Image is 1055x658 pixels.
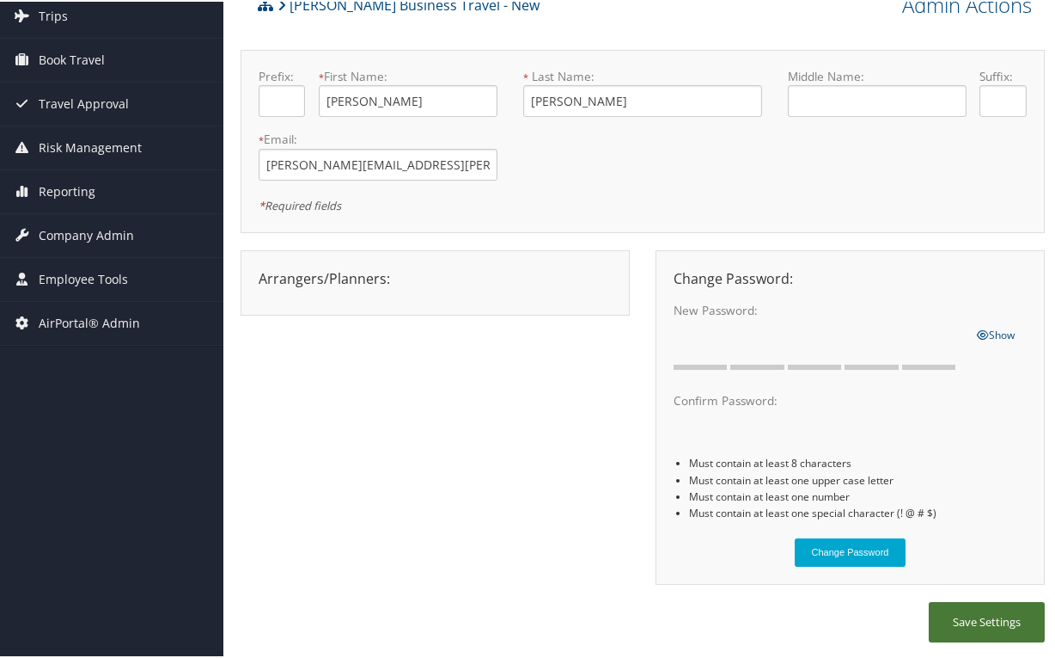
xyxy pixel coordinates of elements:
[689,453,1027,470] li: Must contain at least 8 characters
[246,267,625,287] div: Arrangers/Planners:
[319,66,497,83] label: First Name:
[979,66,1026,83] label: Suffix:
[795,537,906,565] button: Change Password
[674,390,963,408] label: Confirm Password:
[39,169,95,212] span: Reporting
[39,37,105,80] span: Book Travel
[689,487,1027,503] li: Must contain at least one number
[259,129,497,146] label: Email:
[523,66,762,83] label: Last Name:
[39,300,140,343] span: AirPortal® Admin
[259,196,341,212] em: Required fields
[39,81,129,124] span: Travel Approval
[788,66,967,83] label: Middle Name:
[929,600,1045,641] button: Save Settings
[39,125,142,168] span: Risk Management
[689,470,1027,487] li: Must contain at least one upper case letter
[661,267,1040,287] div: Change Password:
[674,300,963,317] label: New Password:
[977,326,1015,341] span: Show
[977,323,1015,341] a: Show
[39,256,128,299] span: Employee Tools
[259,66,305,83] label: Prefix:
[39,212,134,255] span: Company Admin
[689,503,1027,520] li: Must contain at least one special character (! @ # $)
